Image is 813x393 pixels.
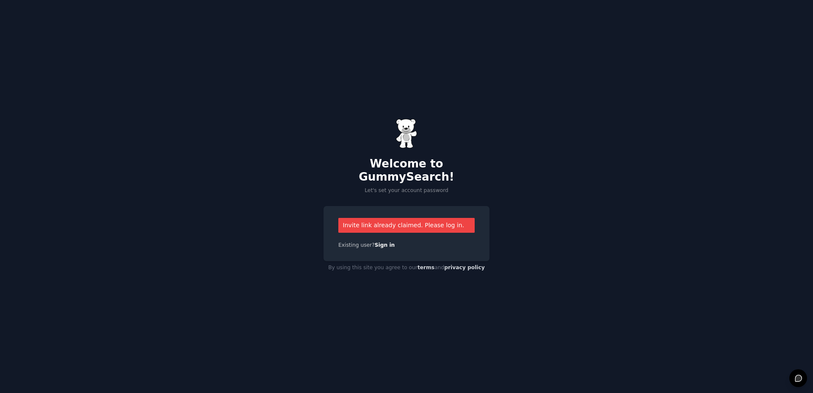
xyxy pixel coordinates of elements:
[375,242,395,248] a: Sign in
[324,261,489,275] div: By using this site you agree to our and
[324,187,489,195] p: Let's set your account password
[418,265,434,270] a: terms
[444,265,485,270] a: privacy policy
[324,157,489,184] h2: Welcome to GummySearch!
[338,242,375,248] span: Existing user?
[338,218,475,233] div: Invite link already claimed. Please log in.
[396,119,417,148] img: Gummy Bear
